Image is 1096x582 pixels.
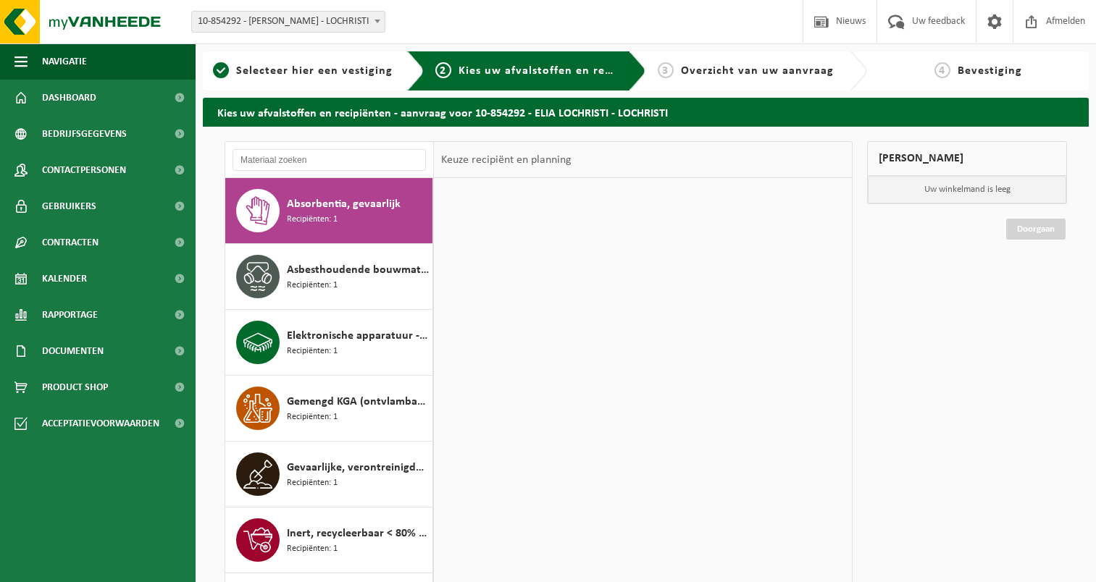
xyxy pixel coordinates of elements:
span: Product Shop [42,369,108,405]
span: Recipiënten: 1 [287,279,338,292]
button: Absorbentia, gevaarlijk Recipiënten: 1 [225,178,433,244]
span: Recipiënten: 1 [287,542,338,556]
span: Contactpersonen [42,152,126,188]
h2: Kies uw afvalstoffen en recipiënten - aanvraag voor 10-854292 - ELIA LOCHRISTI - LOCHRISTI [203,98,1089,126]
span: Contracten [42,224,99,261]
span: Inert, recycleerbaar < 80% steenpuin [287,525,429,542]
span: Gevaarlijke, verontreinigde grond [287,459,429,476]
span: Navigatie [42,43,87,80]
p: Uw winkelmand is leeg [868,176,1066,203]
span: 2 [435,62,451,78]
span: Acceptatievoorwaarden [42,405,159,442]
button: Gemengd KGA (ontvlambaar-corrosief) Recipiënten: 1 [225,376,433,442]
a: Doorgaan [1006,219,1066,240]
button: Elektronische apparatuur - overige (OVE) Recipiënten: 1 [225,310,433,376]
span: 4 [934,62,950,78]
span: Recipiënten: 1 [287,476,338,490]
span: Absorbentia, gevaarlijk [287,195,401,213]
span: Bevestiging [958,65,1022,77]
span: Documenten [42,333,104,369]
span: Dashboard [42,80,96,116]
input: Materiaal zoeken [233,149,426,171]
span: Rapportage [42,297,98,333]
div: Keuze recipiënt en planning [434,142,579,178]
span: Gebruikers [42,188,96,224]
span: Kies uw afvalstoffen en recipiënten [459,65,658,77]
span: Asbesthoudende bouwmaterialen cementgebonden (hechtgebonden) [287,261,429,279]
span: Selecteer hier een vestiging [236,65,393,77]
span: 10-854292 - ELIA LOCHRISTI - LOCHRISTI [191,11,385,33]
button: Gevaarlijke, verontreinigde grond Recipiënten: 1 [225,442,433,507]
div: [PERSON_NAME] [867,141,1067,176]
span: Gemengd KGA (ontvlambaar-corrosief) [287,393,429,410]
span: Kalender [42,261,87,297]
button: Inert, recycleerbaar < 80% steenpuin Recipiënten: 1 [225,507,433,573]
span: Recipiënten: 1 [287,213,338,227]
span: Recipiënten: 1 [287,410,338,424]
span: Bedrijfsgegevens [42,116,127,152]
span: 10-854292 - ELIA LOCHRISTI - LOCHRISTI [192,12,385,32]
span: Recipiënten: 1 [287,345,338,358]
button: Asbesthoudende bouwmaterialen cementgebonden (hechtgebonden) Recipiënten: 1 [225,244,433,310]
span: 3 [658,62,674,78]
span: Elektronische apparatuur - overige (OVE) [287,327,429,345]
span: Overzicht van uw aanvraag [681,65,834,77]
span: 1 [213,62,229,78]
a: 1Selecteer hier een vestiging [210,62,396,80]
